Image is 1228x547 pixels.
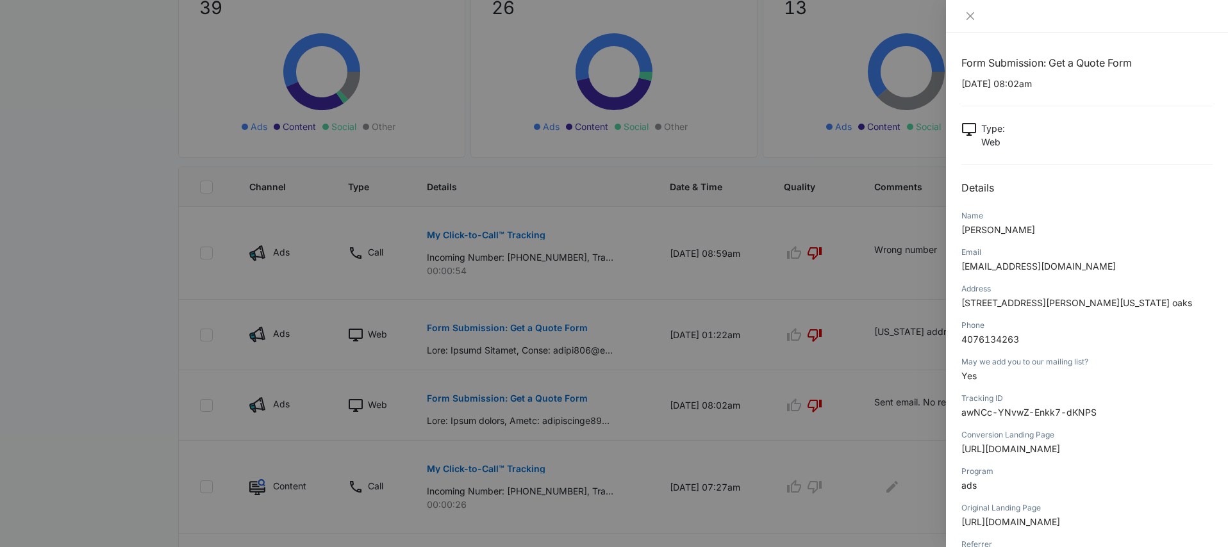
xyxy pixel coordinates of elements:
[961,320,1213,331] div: Phone
[961,516,1060,527] span: [URL][DOMAIN_NAME]
[961,356,1213,368] div: May we add you to our mailing list?
[961,283,1213,295] div: Address
[961,480,977,491] span: ads
[961,393,1213,404] div: Tracking ID
[961,502,1213,514] div: Original Landing Page
[961,370,977,381] span: Yes
[961,77,1213,90] p: [DATE] 08:02am
[961,429,1213,441] div: Conversion Landing Page
[961,247,1213,258] div: Email
[961,55,1213,70] h1: Form Submission: Get a Quote Form
[961,466,1213,477] div: Program
[961,10,979,22] button: Close
[965,11,975,21] span: close
[961,261,1116,272] span: [EMAIL_ADDRESS][DOMAIN_NAME]
[961,334,1019,345] span: 4076134263
[981,122,1005,135] p: Type :
[961,224,1035,235] span: [PERSON_NAME]
[961,407,1097,418] span: awNCc-YNvwZ-Enkk7-dKNPS
[961,443,1060,454] span: [URL][DOMAIN_NAME]
[961,180,1213,195] h2: Details
[961,297,1192,308] span: [STREET_ADDRESS][PERSON_NAME][US_STATE] oaks
[961,210,1213,222] div: Name
[981,135,1005,149] p: Web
